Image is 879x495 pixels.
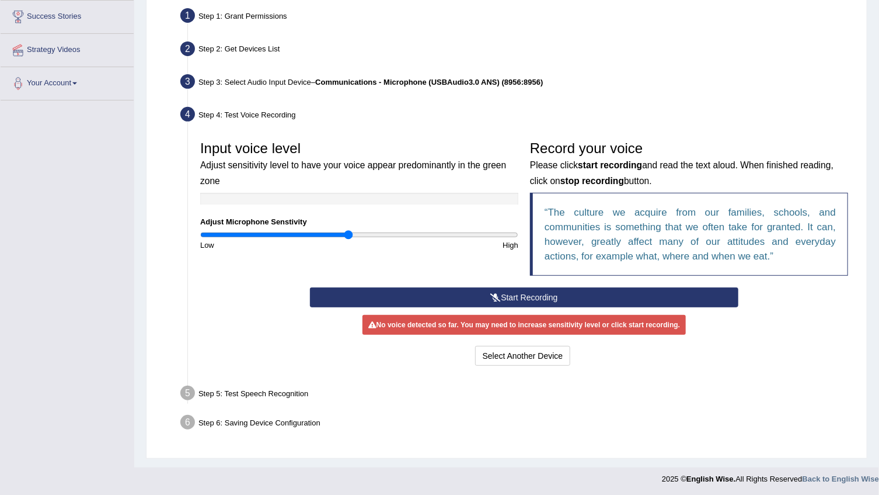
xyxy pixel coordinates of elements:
[803,475,879,483] a: Back to English Wise
[686,475,735,483] strong: English Wise.
[530,141,848,187] h3: Record your voice
[194,240,360,251] div: Low
[1,1,134,30] a: Success Stories
[1,34,134,63] a: Strategy Videos
[175,38,861,64] div: Step 2: Get Devices List
[315,78,543,86] b: Communications - Microphone (USBAudio3.0 ANS) (8956:8956)
[175,71,861,96] div: Step 3: Select Audio Input Device
[310,288,738,307] button: Start Recording
[200,160,506,185] small: Adjust sensitivity level to have your voice appear predominantly in the green zone
[475,346,571,366] button: Select Another Device
[560,176,624,186] b: stop recording
[200,216,307,227] label: Adjust Microphone Senstivity
[578,160,642,170] b: start recording
[662,468,879,484] div: 2025 © All Rights Reserved
[360,240,525,251] div: High
[362,315,686,335] div: No voice detected so far. You may need to increase sensitivity level or click start recording.
[175,411,861,437] div: Step 6: Saving Device Configuration
[200,141,518,187] h3: Input voice level
[545,207,836,262] q: The culture we acquire from our families, schools, and communities is something that we often tak...
[311,78,543,86] span: –
[175,5,861,30] div: Step 1: Grant Permissions
[1,67,134,96] a: Your Account
[175,382,861,408] div: Step 5: Test Speech Recognition
[175,103,861,129] div: Step 4: Test Voice Recording
[530,160,833,185] small: Please click and read the text aloud. When finished reading, click on button.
